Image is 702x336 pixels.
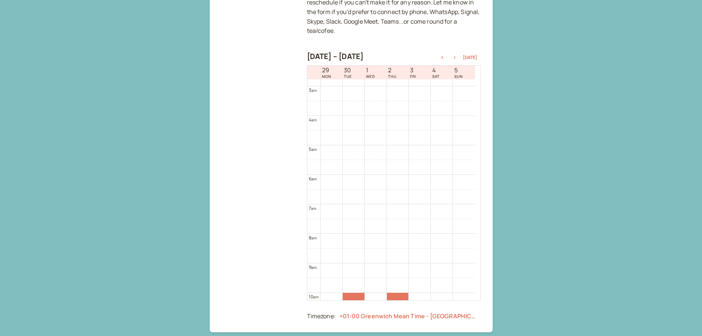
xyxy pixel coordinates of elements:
[342,66,353,79] a: September 30, 2025
[309,234,317,241] div: 8
[311,88,317,93] span: am
[307,52,364,61] h2: [DATE] – [DATE]
[307,312,336,321] div: Timezone:
[453,66,464,79] a: October 5, 2025
[311,147,317,152] span: am
[431,66,441,79] a: October 4, 2025
[388,74,397,79] span: THU
[309,205,317,212] div: 7
[387,66,398,79] a: October 2, 2025
[432,67,440,74] span: 4
[432,74,440,79] span: SAT
[366,74,375,79] span: WED
[366,67,375,74] span: 1
[309,293,319,300] div: 10
[364,66,377,79] a: October 1, 2025
[463,55,477,60] button: [DATE]
[410,67,416,74] span: 3
[311,265,317,270] span: am
[322,74,331,79] span: MON
[454,67,463,74] span: 5
[344,74,352,79] span: TUE
[409,66,418,79] a: October 3, 2025
[309,87,317,94] div: 3
[311,117,317,122] span: am
[311,176,317,181] span: am
[311,235,317,240] span: am
[321,66,333,79] a: September 29, 2025
[309,264,317,271] div: 9
[454,74,463,79] span: SUN
[388,67,397,74] span: 2
[344,67,352,74] span: 30
[322,67,331,74] span: 29
[410,74,416,79] span: FRI
[313,294,318,299] span: am
[309,146,317,153] div: 5
[309,116,317,123] div: 4
[309,175,317,182] div: 6
[311,206,316,211] span: am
